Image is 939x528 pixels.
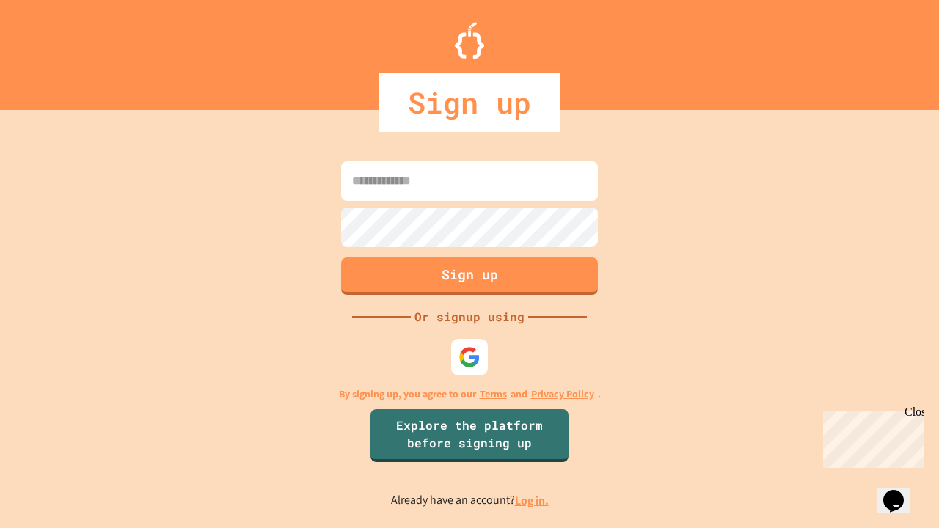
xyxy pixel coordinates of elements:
[339,386,601,402] p: By signing up, you agree to our and .
[455,22,484,59] img: Logo.svg
[480,386,507,402] a: Terms
[531,386,594,402] a: Privacy Policy
[370,409,569,462] a: Explore the platform before signing up
[817,406,924,468] iframe: chat widget
[877,469,924,513] iframe: chat widget
[458,346,481,368] img: google-icon.svg
[515,493,549,508] a: Log in.
[379,73,560,132] div: Sign up
[411,308,528,326] div: Or signup using
[341,257,598,295] button: Sign up
[6,6,101,93] div: Chat with us now!Close
[391,491,549,510] p: Already have an account?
